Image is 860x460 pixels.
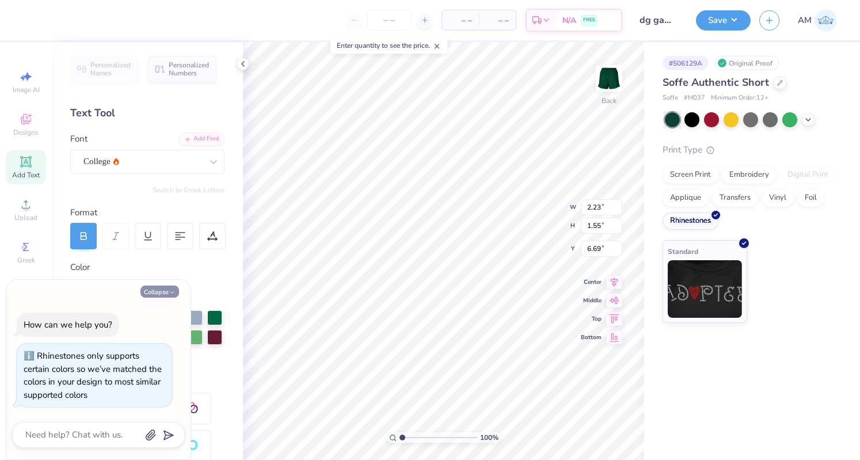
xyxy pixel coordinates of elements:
div: # 506129A [663,56,709,70]
span: Add Text [12,170,40,180]
div: Rhinestones only supports certain colors so we’ve matched the colors in your design to most simil... [24,350,162,401]
div: Foil [797,189,824,207]
div: Screen Print [663,166,718,184]
span: Soffe [663,93,678,103]
input: – – [367,10,412,31]
button: Collapse [140,286,179,298]
span: Greek [17,256,35,265]
span: Image AI [13,85,40,94]
div: Enter quantity to see the price. [330,37,447,54]
div: Original Proof [714,56,779,70]
span: Top [581,315,602,323]
div: Format [70,206,226,219]
span: Center [581,278,602,286]
div: Print Type [663,143,837,157]
div: Applique [663,189,709,207]
span: Standard [668,245,698,257]
img: Back [598,67,621,90]
span: # M037 [684,93,705,103]
input: Untitled Design [631,9,687,32]
div: Vinyl [762,189,794,207]
div: Rhinestones [663,212,718,230]
div: Embroidery [722,166,777,184]
span: Bottom [581,333,602,341]
img: Amanda Mudry [815,9,837,32]
span: Personalized Names [90,61,131,77]
span: Personalized Numbers [169,61,210,77]
span: Upload [14,213,37,222]
div: Add Font [179,132,224,146]
img: Standard [668,260,742,318]
div: Text Tool [70,105,224,121]
div: Back [602,96,617,106]
span: – – [486,14,509,26]
span: Designs [13,128,39,137]
span: Minimum Order: 12 + [711,93,768,103]
div: Digital Print [780,166,836,184]
span: – – [449,14,472,26]
span: 100 % [480,432,499,443]
span: N/A [562,14,576,26]
div: Color [70,261,224,274]
button: Switch to Greek Letters [153,185,224,195]
span: AM [798,14,812,27]
label: Font [70,132,87,146]
div: Transfers [712,189,758,207]
span: Middle [581,296,602,305]
span: Soffe Authentic Short [663,75,769,89]
span: FREE [583,16,595,24]
button: Save [696,10,751,31]
div: How can we help you? [24,319,112,330]
a: AM [798,9,837,32]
